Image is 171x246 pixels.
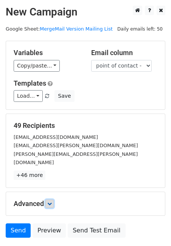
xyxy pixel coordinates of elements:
[6,6,165,18] h2: New Campaign
[14,60,60,72] a: Copy/paste...
[40,26,113,32] a: MergeMail Version Mailing List
[33,223,66,238] a: Preview
[14,121,157,130] h5: 49 Recipients
[14,171,45,180] a: +46 more
[14,79,46,87] a: Templates
[6,223,31,238] a: Send
[133,210,171,246] div: Chat-Widget
[115,25,165,33] span: Daily emails left: 50
[6,26,113,32] small: Google Sheet:
[14,143,138,148] small: [EMAIL_ADDRESS][PERSON_NAME][DOMAIN_NAME]
[14,134,98,140] small: [EMAIL_ADDRESS][DOMAIN_NAME]
[91,49,157,57] h5: Email column
[14,90,43,102] a: Load...
[115,26,165,32] a: Daily emails left: 50
[14,200,157,208] h5: Advanced
[54,90,74,102] button: Save
[133,210,171,246] iframe: Chat Widget
[68,223,125,238] a: Send Test Email
[14,49,80,57] h5: Variables
[14,151,138,166] small: [PERSON_NAME][EMAIL_ADDRESS][PERSON_NAME][DOMAIN_NAME]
